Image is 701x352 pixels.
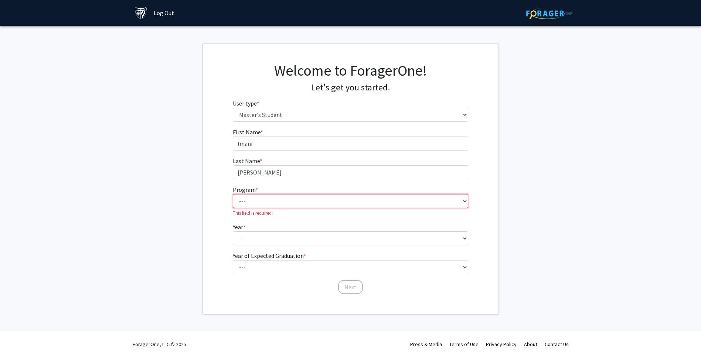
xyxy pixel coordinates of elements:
button: Next [338,280,363,294]
p: This field is required! [233,210,468,217]
a: Terms of Use [449,341,479,348]
a: Privacy Policy [486,341,517,348]
img: Johns Hopkins University Logo [135,7,147,20]
a: About [524,341,537,348]
label: Program [233,185,258,194]
h1: Welcome to ForagerOne! [233,62,468,79]
label: Year [233,222,245,231]
iframe: Chat [6,319,31,346]
label: Year of Expected Graduation [233,251,306,260]
span: First Name [233,128,261,136]
img: ForagerOne Logo [526,8,572,19]
span: Last Name [233,157,260,165]
a: Press & Media [410,341,442,348]
label: User type [233,99,259,108]
h4: Let's get you started. [233,82,468,93]
a: Contact Us [545,341,569,348]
